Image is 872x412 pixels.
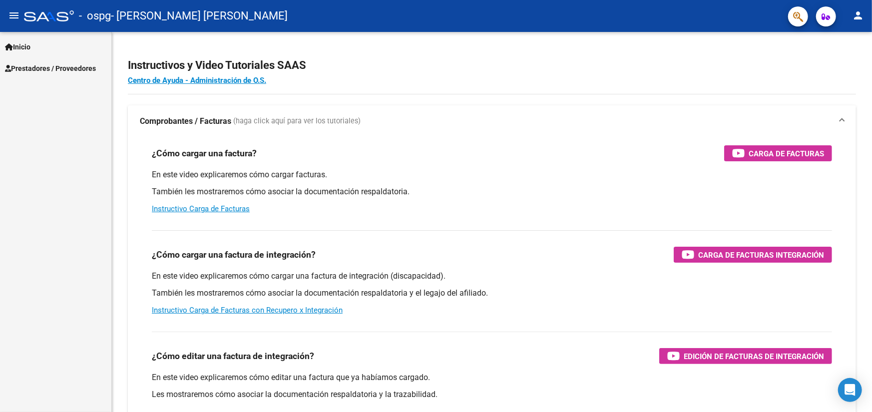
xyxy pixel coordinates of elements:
[5,41,30,52] span: Inicio
[5,63,96,74] span: Prestadores / Proveedores
[838,378,862,402] div: Open Intercom Messenger
[698,249,824,261] span: Carga de Facturas Integración
[128,76,266,85] a: Centro de Ayuda - Administración de O.S.
[8,9,20,21] mat-icon: menu
[111,5,288,27] span: - [PERSON_NAME] [PERSON_NAME]
[152,349,314,363] h3: ¿Cómo editar una factura de integración?
[152,372,832,383] p: En este video explicaremos cómo editar una factura que ya habíamos cargado.
[152,248,316,262] h3: ¿Cómo cargar una factura de integración?
[152,288,832,299] p: También les mostraremos cómo asociar la documentación respaldatoria y el legajo del afiliado.
[79,5,111,27] span: - ospg
[852,9,864,21] mat-icon: person
[152,169,832,180] p: En este video explicaremos cómo cargar facturas.
[128,105,856,137] mat-expansion-panel-header: Comprobantes / Facturas (haga click aquí para ver los tutoriales)
[152,306,343,315] a: Instructivo Carga de Facturas con Recupero x Integración
[128,56,856,75] h2: Instructivos y Video Tutoriales SAAS
[684,350,824,363] span: Edición de Facturas de integración
[152,146,257,160] h3: ¿Cómo cargar una factura?
[749,147,824,160] span: Carga de Facturas
[659,348,832,364] button: Edición de Facturas de integración
[152,389,832,400] p: Les mostraremos cómo asociar la documentación respaldatoria y la trazabilidad.
[724,145,832,161] button: Carga de Facturas
[152,186,832,197] p: También les mostraremos cómo asociar la documentación respaldatoria.
[140,116,231,127] strong: Comprobantes / Facturas
[674,247,832,263] button: Carga de Facturas Integración
[152,204,250,213] a: Instructivo Carga de Facturas
[152,271,832,282] p: En este video explicaremos cómo cargar una factura de integración (discapacidad).
[233,116,361,127] span: (haga click aquí para ver los tutoriales)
